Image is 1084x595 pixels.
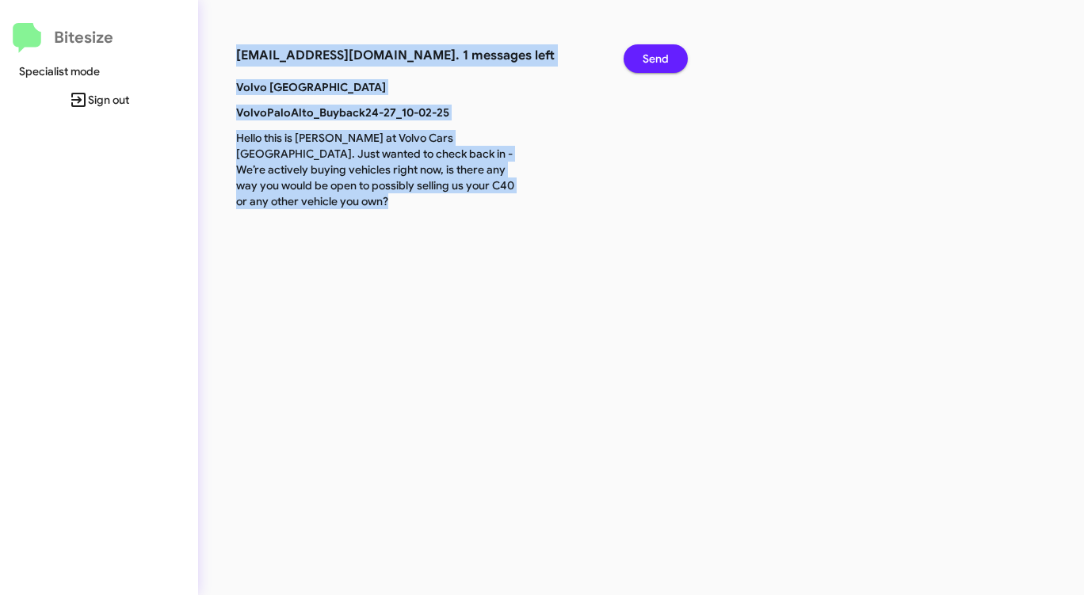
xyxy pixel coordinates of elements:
[236,105,449,120] b: VolvoPaloAlto_Buyback24-27_10-02-25
[13,23,113,53] a: Bitesize
[624,44,688,73] button: Send
[13,86,185,114] span: Sign out
[236,44,600,67] h3: [EMAIL_ADDRESS][DOMAIN_NAME]. 1 messages left
[643,44,669,73] span: Send
[236,80,386,94] b: Volvo [GEOGRAPHIC_DATA]
[224,130,534,209] p: Hello this is [PERSON_NAME] at Volvo Cars [GEOGRAPHIC_DATA]. Just wanted to check back in - We’re...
